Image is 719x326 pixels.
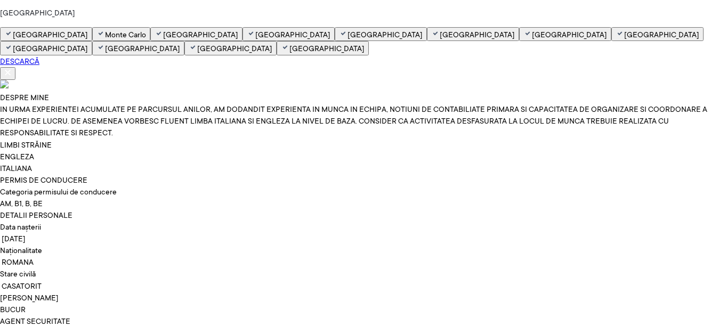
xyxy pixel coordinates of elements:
[519,27,611,41] button: [GEOGRAPHIC_DATA]
[92,41,184,55] button: [GEOGRAPHIC_DATA]
[243,27,335,41] button: [GEOGRAPHIC_DATA]
[427,27,519,41] button: [GEOGRAPHIC_DATA]
[184,41,277,55] button: [GEOGRAPHIC_DATA]
[92,27,150,41] button: Monte Carlo
[611,27,704,41] button: [GEOGRAPHIC_DATA]
[277,41,369,55] button: [GEOGRAPHIC_DATA]
[150,27,243,41] button: [GEOGRAPHIC_DATA]
[335,27,427,41] button: [GEOGRAPHIC_DATA]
